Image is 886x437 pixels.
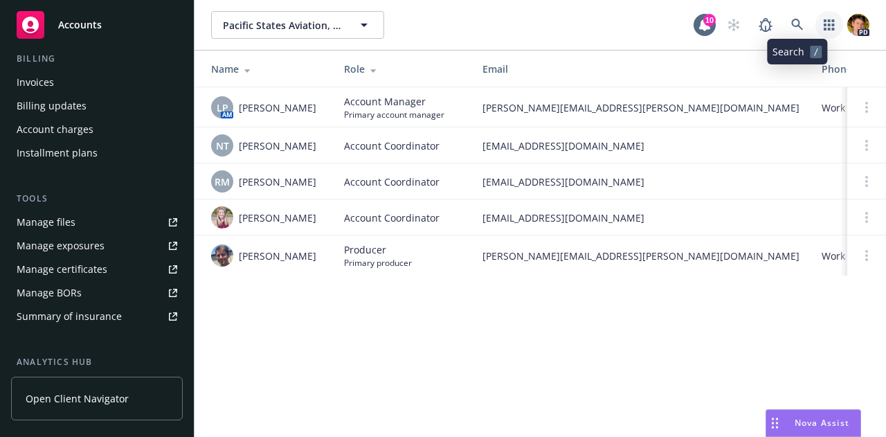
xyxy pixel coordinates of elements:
span: LP [217,100,228,115]
a: Report a Bug [752,11,779,39]
span: [EMAIL_ADDRESS][DOMAIN_NAME] [482,139,799,153]
img: photo [211,206,233,229]
a: Manage BORs [11,282,183,304]
a: Search [784,11,811,39]
a: Manage exposures [11,235,183,257]
span: Pacific States Aviation, Inc. dba PSA [223,18,343,33]
div: Manage exposures [17,235,105,257]
span: RM [215,175,230,189]
div: Billing updates [17,95,87,117]
span: NT [216,139,229,153]
a: Installment plans [11,142,183,164]
span: Account Coordinator [344,139,440,153]
span: [PERSON_NAME] [239,211,316,225]
div: Invoices [17,71,54,93]
div: Email [482,62,799,76]
a: Switch app [815,11,843,39]
span: Primary producer [344,257,412,269]
span: [EMAIL_ADDRESS][DOMAIN_NAME] [482,211,799,225]
div: Installment plans [17,142,98,164]
div: Manage certificates [17,258,107,280]
span: Producer [344,242,412,257]
img: photo [211,244,233,267]
span: [PERSON_NAME][EMAIL_ADDRESS][PERSON_NAME][DOMAIN_NAME] [482,249,799,263]
button: Pacific States Aviation, Inc. dba PSA [211,11,384,39]
img: photo [847,14,869,36]
a: Start snowing [720,11,748,39]
span: [PERSON_NAME] [239,139,316,153]
a: Invoices [11,71,183,93]
div: Billing [11,52,183,66]
a: Accounts [11,6,183,44]
a: Manage files [11,211,183,233]
div: Summary of insurance [17,305,122,328]
div: Role [344,62,460,76]
div: Drag to move [766,410,784,436]
div: Manage files [17,211,75,233]
span: Nova Assist [795,417,849,429]
div: Name [211,62,322,76]
span: [PERSON_NAME] [239,175,316,189]
div: 10 [703,14,716,26]
span: [PERSON_NAME] [239,100,316,115]
div: Manage BORs [17,282,82,304]
a: Account charges [11,118,183,141]
a: Billing updates [11,95,183,117]
span: Accounts [58,19,102,30]
a: Manage certificates [11,258,183,280]
span: [PERSON_NAME][EMAIL_ADDRESS][PERSON_NAME][DOMAIN_NAME] [482,100,799,115]
span: Account Coordinator [344,175,440,189]
span: [EMAIL_ADDRESS][DOMAIN_NAME] [482,175,799,189]
div: Tools [11,192,183,206]
button: Nova Assist [766,409,861,437]
a: Summary of insurance [11,305,183,328]
div: Analytics hub [11,355,183,369]
span: Account Coordinator [344,211,440,225]
div: Account charges [17,118,93,141]
span: [PERSON_NAME] [239,249,316,263]
span: Account Manager [344,94,444,109]
span: Primary account manager [344,109,444,121]
span: Open Client Navigator [26,391,129,406]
